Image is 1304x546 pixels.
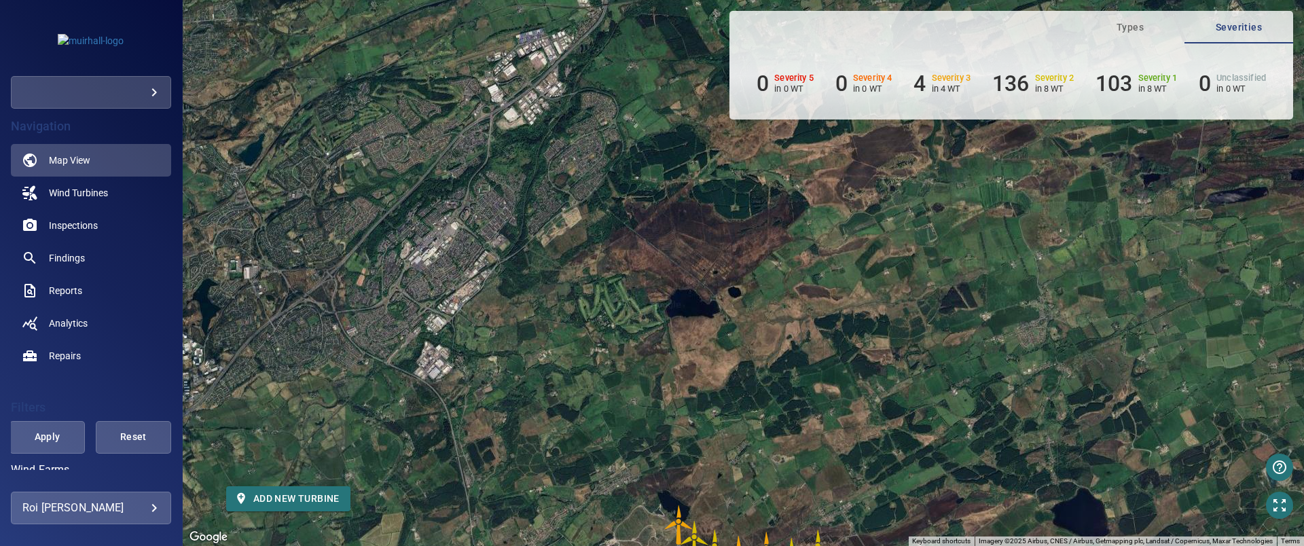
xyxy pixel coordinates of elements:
[1084,19,1176,36] span: Types
[1095,71,1177,96] li: Severity 1
[774,84,814,94] p: in 0 WT
[11,209,171,242] a: inspections noActive
[96,421,171,454] button: Reset
[26,429,68,445] span: Apply
[932,73,971,83] h6: Severity 3
[774,73,814,83] h6: Severity 5
[22,497,160,519] div: Roi [PERSON_NAME]
[11,307,171,340] a: analytics noActive
[932,84,971,94] p: in 4 WT
[11,144,171,177] a: map active
[11,242,171,274] a: findings noActive
[979,537,1273,545] span: Imagery ©2025 Airbus, CNES / Airbus, Getmapping plc, Landsat / Copernicus, Maxar Technologies
[11,340,171,372] a: repairs noActive
[835,71,892,96] li: Severity 4
[49,316,88,330] span: Analytics
[10,421,85,454] button: Apply
[1138,84,1178,94] p: in 8 WT
[1138,73,1178,83] h6: Severity 1
[11,274,171,307] a: reports noActive
[237,490,340,507] span: Add new turbine
[49,186,108,200] span: Wind Turbines
[659,505,700,545] gmp-advanced-marker: T8
[11,465,171,475] label: Wind Farms
[58,34,124,48] img: muirhall-logo
[913,71,971,96] li: Severity 3
[11,177,171,209] a: windturbines noActive
[913,71,926,96] h6: 4
[11,76,171,109] div: muirhall
[1035,73,1074,83] h6: Severity 2
[912,536,971,546] button: Keyboard shortcuts
[49,251,85,265] span: Findings
[757,71,814,96] li: Severity 5
[1193,19,1285,36] span: Severities
[1199,71,1266,96] li: Severity Unclassified
[1216,84,1266,94] p: in 0 WT
[11,401,171,414] h4: Filters
[659,505,700,545] img: windFarmIconCat3.svg
[992,71,1029,96] h6: 136
[49,219,98,232] span: Inspections
[49,349,81,363] span: Repairs
[853,84,892,94] p: in 0 WT
[853,73,892,83] h6: Severity 4
[11,120,171,133] h4: Navigation
[757,71,769,96] h6: 0
[1035,84,1074,94] p: in 8 WT
[1199,71,1211,96] h6: 0
[835,71,848,96] h6: 0
[186,528,231,546] a: Open this area in Google Maps (opens a new window)
[992,71,1074,96] li: Severity 2
[113,429,154,445] span: Reset
[1281,537,1300,545] a: Terms (opens in new tab)
[226,486,350,511] button: Add new turbine
[1095,71,1132,96] h6: 103
[186,528,231,546] img: Google
[49,153,90,167] span: Map View
[1216,73,1266,83] h6: Unclassified
[49,284,82,297] span: Reports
